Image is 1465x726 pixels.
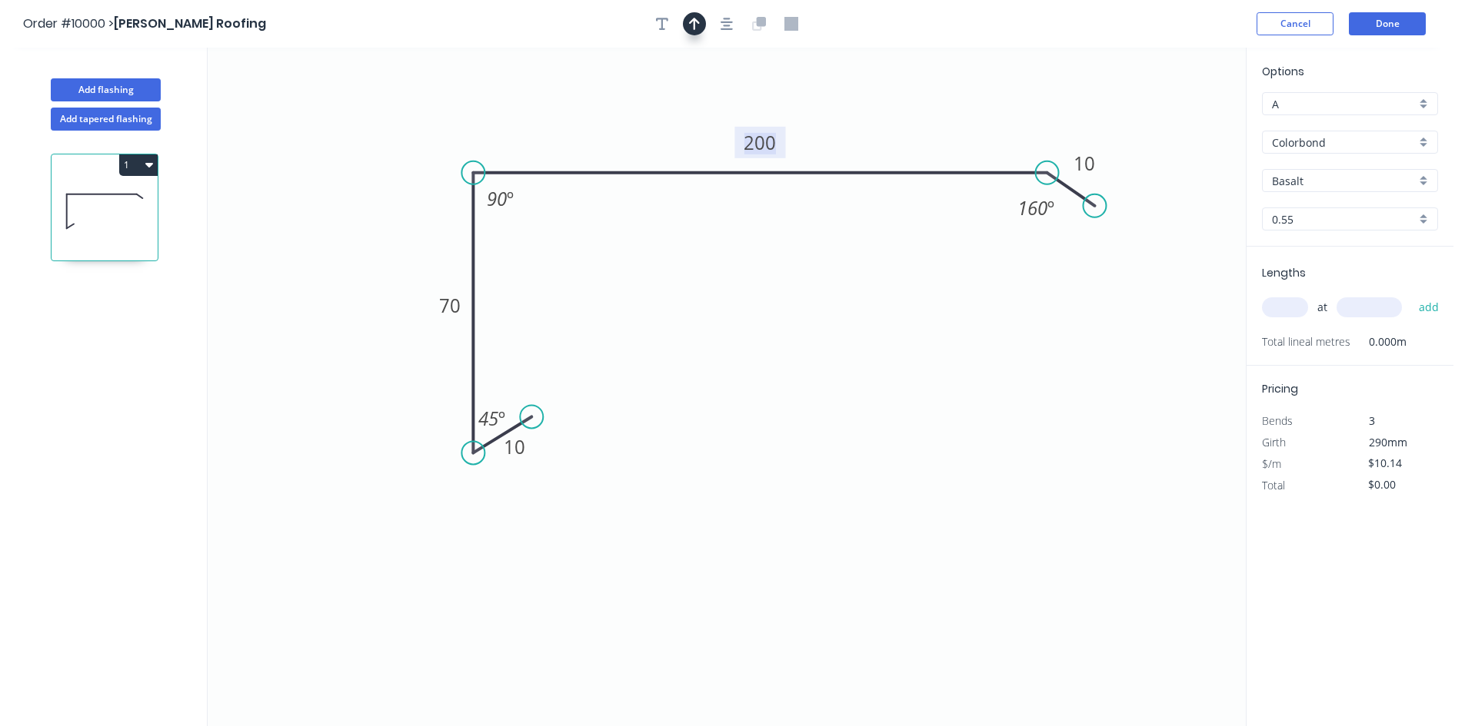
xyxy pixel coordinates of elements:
span: Pricing [1262,381,1298,396]
span: Total lineal metres [1262,331,1350,353]
input: Colour [1272,173,1416,189]
tspan: 90 [487,186,507,211]
button: 1 [119,154,158,176]
input: Thickness [1272,211,1416,227]
tspan: º [1047,195,1054,220]
span: Bends [1262,413,1293,428]
button: Add flashing [51,78,161,101]
span: Lengths [1262,265,1306,280]
tspan: º [507,186,514,211]
span: 3 [1369,413,1375,428]
button: Add tapered flashing [51,108,161,131]
span: at [1317,297,1327,318]
tspan: 10 [504,434,525,459]
span: Order #10000 > [23,15,114,32]
tspan: 10 [1074,151,1095,176]
span: Total [1262,478,1285,492]
span: 0.000m [1350,331,1407,353]
button: Cancel [1257,12,1333,35]
tspan: 200 [744,130,776,155]
span: 290mm [1369,435,1407,449]
tspan: 70 [439,293,461,318]
button: add [1411,294,1447,320]
span: Options [1262,64,1304,79]
span: $/m [1262,456,1281,471]
button: Done [1349,12,1426,35]
span: Girth [1262,435,1286,449]
span: [PERSON_NAME] Roofing [114,15,266,32]
tspan: 45 [478,406,498,431]
tspan: º [498,406,505,431]
svg: 0 [208,48,1246,726]
input: Price level [1272,96,1416,112]
input: Material [1272,134,1416,151]
tspan: 160 [1017,195,1047,220]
